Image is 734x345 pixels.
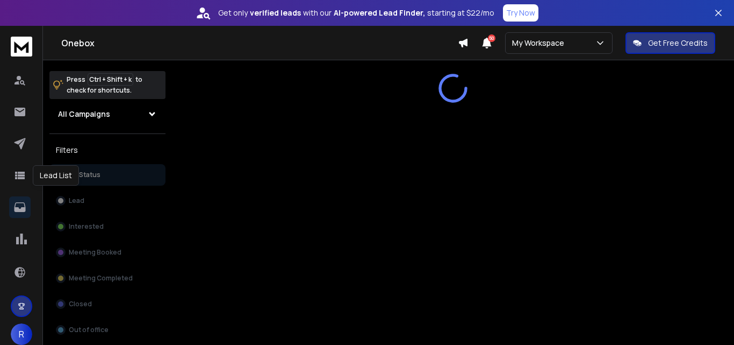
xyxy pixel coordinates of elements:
[488,34,495,42] span: 50
[503,4,538,22] button: Try Now
[33,165,79,186] div: Lead List
[334,8,425,18] strong: AI-powered Lead Finder,
[512,38,569,48] p: My Workspace
[625,32,715,54] button: Get Free Credits
[506,8,535,18] p: Try Now
[61,37,458,50] h1: Onebox
[11,37,32,57] img: logo
[49,103,165,125] button: All Campaigns
[648,38,708,48] p: Get Free Credits
[88,73,133,86] span: Ctrl + Shift + k
[11,323,32,345] button: R
[67,74,142,96] p: Press to check for shortcuts.
[218,8,494,18] p: Get only with our starting at $22/mo
[58,109,110,119] h1: All Campaigns
[250,8,301,18] strong: verified leads
[49,143,165,158] h3: Filters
